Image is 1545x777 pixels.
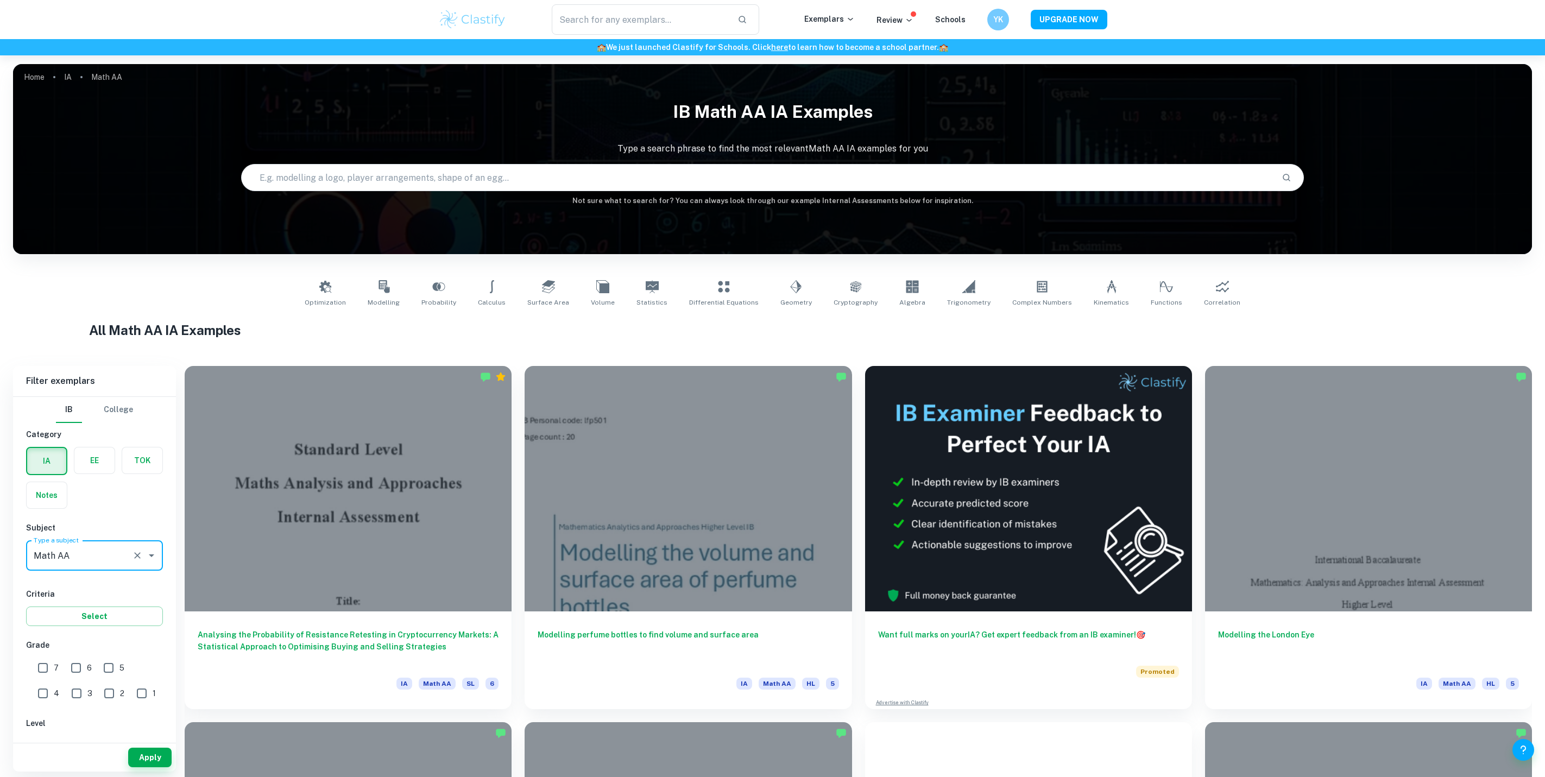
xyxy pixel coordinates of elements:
[939,43,948,52] span: 🏫
[26,607,163,626] button: Select
[128,748,172,767] button: Apply
[804,13,855,25] p: Exemplars
[144,548,159,563] button: Open
[242,162,1273,193] input: E.g. modelling a logo, player arrangements, shape of an egg...
[396,678,412,690] span: IA
[1516,728,1527,738] img: Marked
[876,699,929,706] a: Advertise with Clastify
[992,14,1004,26] h6: YK
[935,15,966,24] a: Schools
[13,142,1532,155] p: Type a search phrase to find the most relevant Math AA IA examples for you
[26,717,163,729] h6: Level
[759,678,796,690] span: Math AA
[478,298,506,307] span: Calculus
[56,397,82,423] button: IB
[495,728,506,738] img: Marked
[1031,10,1107,29] button: UPGRADE NOW
[1136,630,1145,639] span: 🎯
[89,320,1456,340] h1: All Math AA IA Examples
[736,678,752,690] span: IA
[54,662,59,674] span: 7
[54,687,59,699] span: 4
[24,70,45,85] a: Home
[836,371,847,382] img: Marked
[87,662,92,674] span: 6
[153,687,156,699] span: 1
[368,298,400,307] span: Modelling
[1204,298,1240,307] span: Correlation
[74,447,115,473] button: EE
[198,629,499,665] h6: Analysing the Probability of Resistance Retesting in Cryptocurrency Markets: A Statistical Approa...
[1416,678,1432,690] span: IA
[1136,666,1179,678] span: Promoted
[1512,739,1534,761] button: Help and Feedback
[771,43,788,52] a: here
[419,678,456,690] span: Math AA
[636,298,667,307] span: Statistics
[27,482,67,508] button: Notes
[899,298,925,307] span: Algebra
[2,41,1543,53] h6: We just launched Clastify for Schools. Click to learn how to become a school partner.
[552,4,729,35] input: Search for any exemplars...
[525,366,852,709] a: Modelling perfume bottles to find volume and surface areaIAMath AAHL5
[56,397,133,423] div: Filter type choice
[865,366,1192,709] a: Want full marks on yourIA? Get expert feedback from an IB examiner!PromotedAdvertise with Clastify
[780,298,812,307] span: Geometry
[122,447,162,473] button: TOK
[802,678,819,690] span: HL
[130,548,145,563] button: Clear
[119,662,124,674] span: 5
[27,448,66,474] button: IA
[947,298,991,307] span: Trigonometry
[87,687,92,699] span: 3
[1094,298,1129,307] span: Kinematics
[13,366,176,396] h6: Filter exemplars
[495,371,506,382] div: Premium
[1516,371,1527,382] img: Marked
[597,43,606,52] span: 🏫
[1205,366,1532,709] a: Modelling the London EyeIAMath AAHL5
[26,588,163,600] h6: Criteria
[26,428,163,440] h6: Category
[1218,629,1519,665] h6: Modelling the London Eye
[120,687,124,699] span: 2
[538,629,838,665] h6: Modelling perfume bottles to find volume and surface area
[1506,678,1519,690] span: 5
[1151,298,1182,307] span: Functions
[26,639,163,651] h6: Grade
[689,298,759,307] span: Differential Equations
[13,94,1532,129] h1: IB Math AA IA examples
[1277,168,1296,187] button: Search
[1482,678,1499,690] span: HL
[185,366,512,709] a: Analysing the Probability of Resistance Retesting in Cryptocurrency Markets: A Statistical Approa...
[987,9,1009,30] button: YK
[462,678,479,690] span: SL
[305,298,346,307] span: Optimization
[26,522,163,534] h6: Subject
[826,678,839,690] span: 5
[878,629,1179,653] h6: Want full marks on your IA ? Get expert feedback from an IB examiner!
[591,298,615,307] span: Volume
[438,9,507,30] img: Clastify logo
[836,728,847,738] img: Marked
[64,70,72,85] a: IA
[876,14,913,26] p: Review
[834,298,878,307] span: Cryptography
[480,371,491,382] img: Marked
[34,535,79,545] label: Type a subject
[1439,678,1475,690] span: Math AA
[104,397,133,423] button: College
[865,366,1192,611] img: Thumbnail
[91,71,122,83] p: Math AA
[1012,298,1072,307] span: Complex Numbers
[13,195,1532,206] h6: Not sure what to search for? You can always look through our example Internal Assessments below f...
[421,298,456,307] span: Probability
[485,678,499,690] span: 6
[527,298,569,307] span: Surface Area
